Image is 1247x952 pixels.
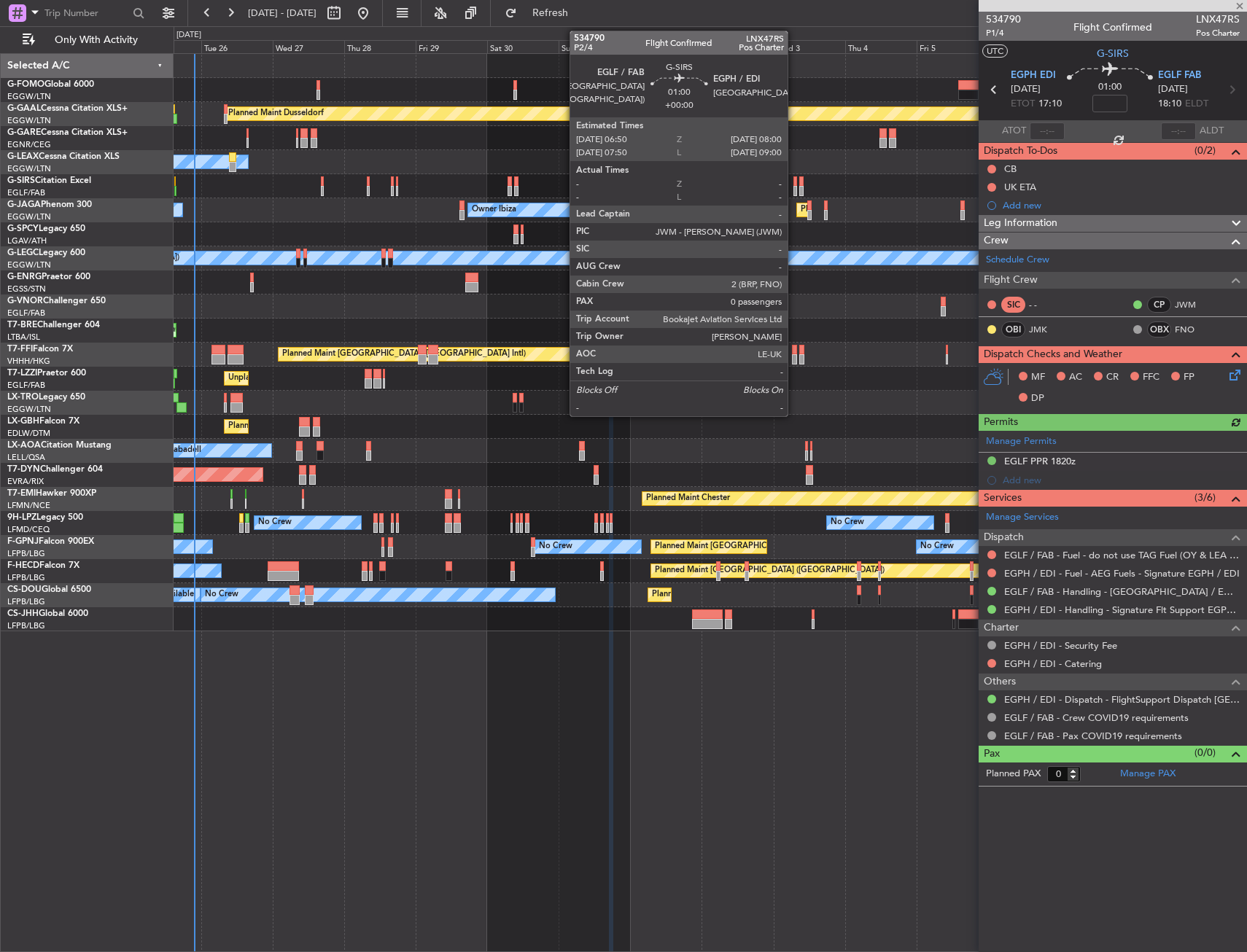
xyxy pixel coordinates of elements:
[984,674,1016,690] span: Others
[1004,163,1017,175] div: CB
[1004,567,1240,580] a: EGPH / EDI - Fuel - AEG Fuels - Signature EGPH / EDI
[1004,711,1189,724] a: EGLF / FAB - Crew COVID19 requirements
[228,415,391,437] div: Planned Maint Nice ([GEOGRAPHIC_DATA])
[7,225,39,233] span: G-SPCY
[7,128,128,137] a: G-GARECessna Citation XLS+
[1194,490,1216,505] span: (3/6)
[1106,370,1119,385] span: CR
[634,367,835,389] div: Owner [GEOGRAPHIC_DATA] ([GEOGRAPHIC_DATA])
[920,536,954,558] div: No Crew
[984,233,1009,249] span: Crew
[248,7,316,20] span: [DATE] - [DATE]
[7,176,35,185] span: G-SIRS
[7,104,128,113] a: G-GAALCessna Citation XLS+
[1011,97,1035,112] span: ETOT
[7,104,41,113] span: G-GAAL
[986,767,1041,781] label: Planned PAX
[984,215,1057,232] span: Leg Information
[1147,297,1171,313] div: CP
[7,548,45,559] a: LFPB/LBG
[845,40,917,53] div: Thu 4
[1001,297,1025,313] div: SIC
[344,40,416,53] div: Thu 28
[38,35,154,45] span: Only With Activity
[7,369,86,378] a: T7-LZZIPraetor 600
[7,465,40,474] span: T7-DYN
[7,561,39,570] span: F-HECD
[498,1,586,25] button: Refresh
[646,488,730,510] div: Planned Maint Chester
[416,40,487,53] div: Fri 29
[7,537,39,546] span: F-GPNJ
[7,369,37,378] span: T7-LZZI
[7,489,96,498] a: T7-EMIHawker 900XP
[1175,298,1208,311] a: JWM
[282,343,526,365] div: Planned Maint [GEOGRAPHIC_DATA] ([GEOGRAPHIC_DATA] Intl)
[7,489,36,498] span: T7-EMI
[1158,82,1188,97] span: [DATE]
[1029,323,1062,336] a: JMK
[7,200,92,209] a: G-JAGAPhenom 300
[16,28,158,52] button: Only With Activity
[7,585,42,594] span: CS-DOU
[228,367,468,389] div: Unplanned Maint [GEOGRAPHIC_DATA] ([GEOGRAPHIC_DATA])
[1004,604,1240,616] a: EGPH / EDI - Handling - Signature Flt Support EGPH / EDI
[7,200,41,209] span: G-JAGA
[7,80,94,89] a: G-FOMOGlobal 6000
[258,512,292,534] div: No Crew
[7,273,42,281] span: G-ENRG
[1031,391,1044,406] span: DP
[1069,370,1082,385] span: AC
[7,476,44,487] a: EVRA/RIX
[655,560,885,582] div: Planned Maint [GEOGRAPHIC_DATA] ([GEOGRAPHIC_DATA])
[7,513,83,522] a: 9H-LPZLegacy 500
[7,297,43,305] span: G-VNOR
[7,163,51,174] a: EGGW/LTN
[7,297,106,305] a: G-VNORChallenger 650
[984,620,1019,636] span: Charter
[7,273,90,281] a: G-ENRGPraetor 600
[801,199,1030,221] div: Planned Maint [GEOGRAPHIC_DATA] ([GEOGRAPHIC_DATA])
[7,260,51,270] a: EGGW/LTN
[7,500,50,511] a: LFMN/NCE
[7,572,45,583] a: LFPB/LBG
[7,404,51,415] a: EGGW/LTN
[702,40,773,53] div: Tue 2
[1143,370,1159,385] span: FFC
[7,585,91,594] a: CS-DOUGlobal 6500
[472,199,516,221] div: Owner Ibiza
[7,393,39,402] span: LX-TRO
[7,152,39,161] span: G-LEAX
[7,465,103,474] a: T7-DYNChallenger 604
[7,537,94,546] a: F-GPNJFalcon 900EX
[1196,27,1240,39] span: Pos Charter
[7,441,41,450] span: LX-AOA
[7,513,36,522] span: 9H-LPZ
[986,253,1049,268] a: Schedule Crew
[7,152,120,161] a: G-LEAXCessna Citation XLS
[7,139,51,150] a: EGNR/CEG
[1194,143,1216,158] span: (0/2)
[1098,80,1122,95] span: 01:00
[1004,730,1182,742] a: EGLF / FAB - Pax COVID19 requirements
[273,40,344,53] div: Wed 27
[986,510,1059,525] a: Manage Services
[7,452,45,463] a: LELL/QSA
[1158,97,1181,112] span: 18:10
[7,249,85,257] a: G-LEGCLegacy 600
[986,12,1021,27] span: 534790
[7,345,33,354] span: T7-FFI
[7,235,47,246] a: LGAV/ATH
[1003,199,1240,211] div: Add new
[228,103,324,125] div: Planned Maint Dusseldorf
[1184,370,1194,385] span: FP
[1120,767,1176,781] a: Manage PAX
[986,27,1021,39] span: P1/4
[7,128,41,137] span: G-GARE
[1194,745,1216,760] span: (0/0)
[984,490,1022,507] span: Services
[984,746,1000,762] span: Pax
[7,225,85,233] a: G-SPCYLegacy 650
[1004,585,1240,598] a: EGLF / FAB - Handling - [GEOGRAPHIC_DATA] / EGLF / FAB
[984,272,1038,289] span: Flight Crew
